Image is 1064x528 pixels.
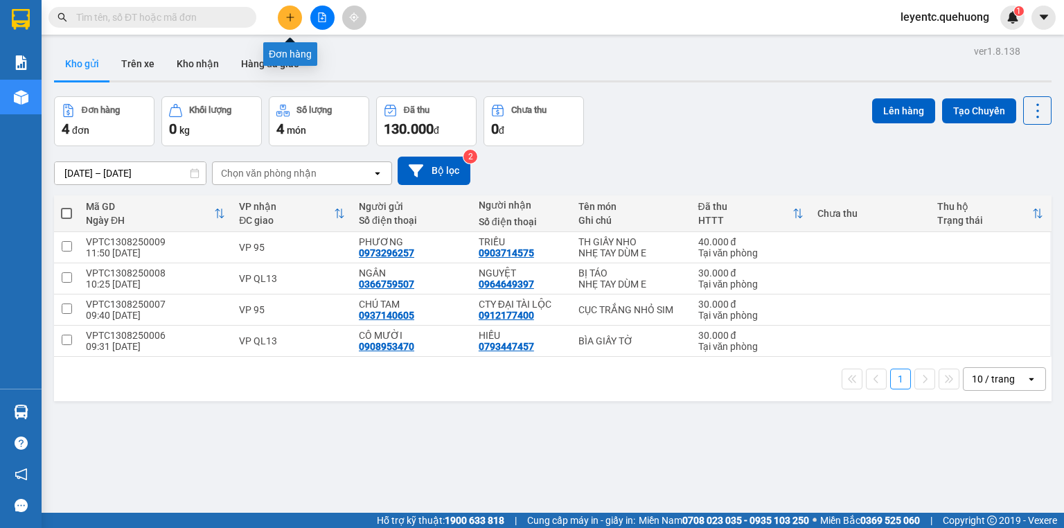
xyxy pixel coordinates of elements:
button: Tạo Chuyến [942,98,1016,123]
div: Số điện thoại [359,215,465,226]
div: Tại văn phòng [698,341,804,352]
span: 4 [62,121,69,137]
span: | [515,513,517,528]
div: Tại văn phòng [698,310,804,321]
div: 09:31 [DATE] [86,341,225,352]
button: Bộ lọc [398,157,470,185]
img: warehouse-icon [14,90,28,105]
div: Chưa thu [511,105,547,115]
button: Khối lượng0kg [161,96,262,146]
button: 1 [890,369,911,389]
div: HIẾU [479,330,565,341]
span: 1 [1016,6,1021,16]
div: NHẸ TAY DÙM E [578,279,684,290]
div: VPTC1308250006 [86,330,225,341]
svg: open [372,168,383,179]
div: VP QL13 [239,273,345,284]
div: Chọn văn phòng nhận [221,166,317,180]
div: ver 1.8.138 [974,44,1020,59]
input: Select a date range. [55,162,206,184]
div: VP 95 [239,242,345,253]
th: Toggle SortBy [930,195,1050,232]
div: BỊ TÁO [578,267,684,279]
span: 4 [276,121,284,137]
th: Toggle SortBy [232,195,352,232]
button: Kho nhận [166,47,230,80]
strong: 0369 525 060 [860,515,920,526]
button: Số lượng4món [269,96,369,146]
div: 40.000 đ [698,236,804,247]
span: đơn [72,125,89,136]
button: Kho gửi [54,47,110,80]
span: 0 [491,121,499,137]
span: đ [434,125,439,136]
div: 11:50 [DATE] [86,247,225,258]
div: Ghi chú [578,215,684,226]
div: Thu hộ [937,201,1032,212]
button: Đã thu130.000đ [376,96,477,146]
span: notification [15,468,28,481]
th: Toggle SortBy [691,195,811,232]
span: kg [179,125,190,136]
div: Tại văn phòng [698,247,804,258]
img: icon-new-feature [1007,11,1019,24]
div: CTY ĐẠI TÀI LỘC [479,299,565,310]
div: 0366759507 [359,279,414,290]
div: Chưa thu [817,208,923,219]
div: 09:40 [DATE] [86,310,225,321]
div: VPTC1308250008 [86,267,225,279]
div: 0937140605 [359,310,414,321]
div: NHẸ TAY DÙM E [578,247,684,258]
span: ⚪️ [813,518,817,523]
div: 0793447457 [479,341,534,352]
th: Toggle SortBy [79,195,232,232]
span: Cung cấp máy in - giấy in: [527,513,635,528]
div: TRIỀU [479,236,565,247]
div: CÔ MƯỜI [359,330,465,341]
span: | [930,513,932,528]
svg: open [1026,373,1037,385]
span: 0 [169,121,177,137]
div: ĐC giao [239,215,334,226]
div: VPTC1308250009 [86,236,225,247]
div: 0903714575 [479,247,534,258]
span: caret-down [1038,11,1050,24]
span: leyentc.quehuong [889,8,1000,26]
button: aim [342,6,366,30]
input: Tìm tên, số ĐT hoặc mã đơn [76,10,240,25]
span: copyright [987,516,997,525]
span: Hỗ trợ kỹ thuật: [377,513,504,528]
span: file-add [317,12,327,22]
div: CỤC TRẮNG NHỎ SIM [578,304,684,315]
div: Số điện thoại [479,216,565,227]
span: Miền Bắc [820,513,920,528]
span: plus [285,12,295,22]
span: question-circle [15,437,28,450]
span: 130.000 [384,121,434,137]
div: 30.000 đ [698,267,804,279]
button: caret-down [1031,6,1056,30]
img: solution-icon [14,55,28,70]
span: Miền Nam [639,513,809,528]
div: VP nhận [239,201,334,212]
div: Đã thu [698,201,793,212]
div: Đã thu [404,105,429,115]
div: 30.000 đ [698,299,804,310]
div: 0973296257 [359,247,414,258]
button: plus [278,6,302,30]
button: Chưa thu0đ [484,96,584,146]
span: search [57,12,67,22]
strong: 0708 023 035 - 0935 103 250 [682,515,809,526]
div: Mã GD [86,201,214,212]
button: Lên hàng [872,98,935,123]
div: VP 95 [239,304,345,315]
div: VPTC1308250007 [86,299,225,310]
button: Hàng đã giao [230,47,310,80]
div: 0964649397 [479,279,534,290]
div: 0908953470 [359,341,414,352]
div: 0912177400 [479,310,534,321]
div: NGÂN [359,267,465,279]
span: aim [349,12,359,22]
img: warehouse-icon [14,405,28,419]
div: 10:25 [DATE] [86,279,225,290]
